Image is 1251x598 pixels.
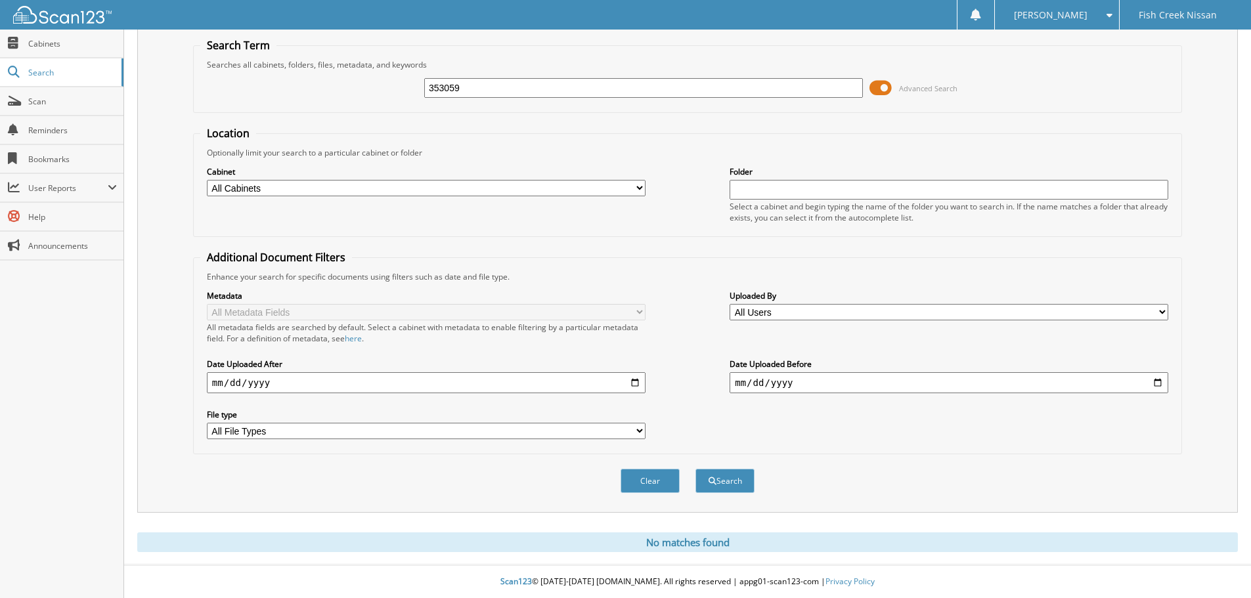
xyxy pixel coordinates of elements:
label: Uploaded By [730,290,1168,301]
span: Cabinets [28,38,117,49]
span: Search [28,67,115,78]
span: Help [28,211,117,223]
legend: Additional Document Filters [200,250,352,265]
a: Privacy Policy [825,576,875,587]
span: Bookmarks [28,154,117,165]
div: Select a cabinet and begin typing the name of the folder you want to search in. If the name match... [730,201,1168,223]
div: No matches found [137,532,1238,552]
input: end [730,372,1168,393]
div: Searches all cabinets, folders, files, metadata, and keywords [200,59,1175,70]
div: Enhance your search for specific documents using filters such as date and file type. [200,271,1175,282]
label: Cabinet [207,166,646,177]
span: Scan [28,96,117,107]
legend: Search Term [200,38,276,53]
div: © [DATE]-[DATE] [DOMAIN_NAME]. All rights reserved | appg01-scan123-com | [124,566,1251,598]
input: start [207,372,646,393]
span: Advanced Search [899,83,957,93]
span: Fish Creek Nissan [1139,11,1217,19]
span: Announcements [28,240,117,251]
a: here [345,333,362,344]
button: Search [695,469,755,493]
button: Clear [621,469,680,493]
legend: Location [200,126,256,140]
span: [PERSON_NAME] [1014,11,1087,19]
div: Optionally limit your search to a particular cabinet or folder [200,147,1175,158]
label: Folder [730,166,1168,177]
div: All metadata fields are searched by default. Select a cabinet with metadata to enable filtering b... [207,322,646,344]
img: scan123-logo-white.svg [13,6,112,24]
label: Metadata [207,290,646,301]
span: Scan123 [500,576,532,587]
span: Reminders [28,125,117,136]
label: Date Uploaded Before [730,358,1168,370]
span: User Reports [28,182,108,194]
label: File type [207,409,646,420]
label: Date Uploaded After [207,358,646,370]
